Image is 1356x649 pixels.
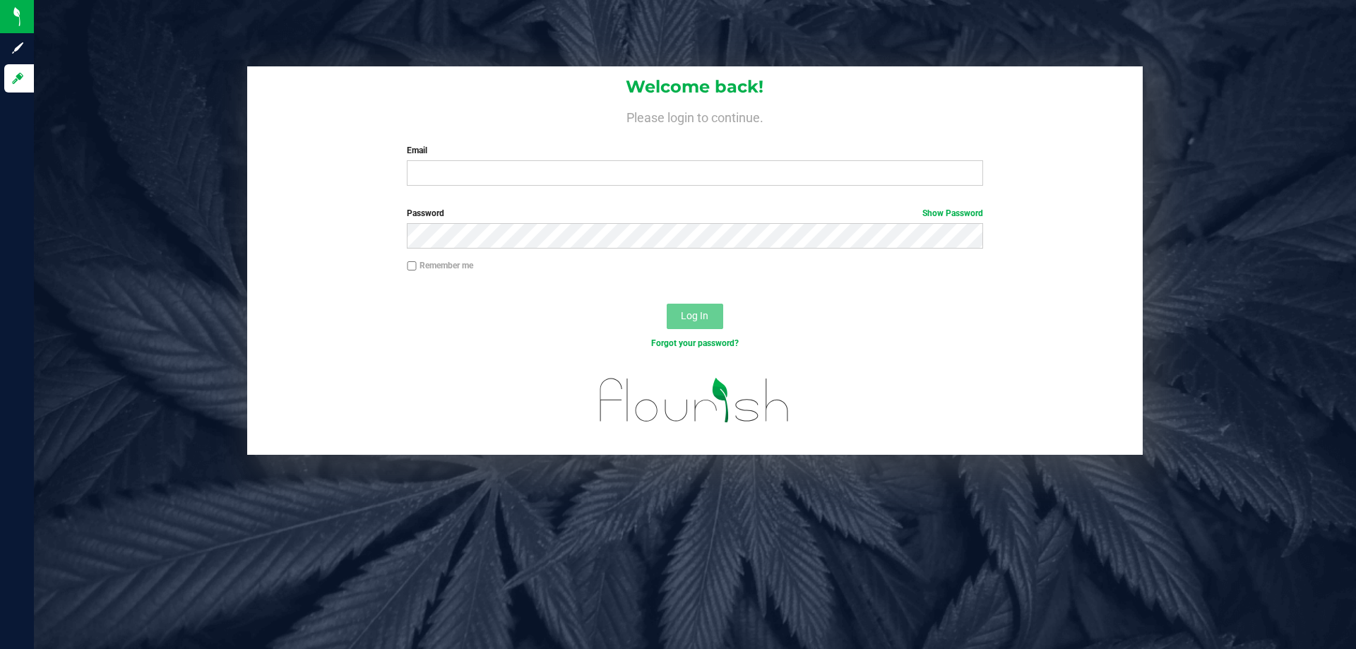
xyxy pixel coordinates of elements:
[11,71,25,85] inline-svg: Log in
[922,208,983,218] a: Show Password
[681,310,708,321] span: Log In
[11,41,25,55] inline-svg: Sign up
[407,144,982,157] label: Email
[667,304,723,329] button: Log In
[407,208,444,218] span: Password
[247,107,1143,124] h4: Please login to continue.
[407,259,473,272] label: Remember me
[583,364,807,436] img: flourish_logo.svg
[247,78,1143,96] h1: Welcome back!
[651,338,739,348] a: Forgot your password?
[407,261,417,271] input: Remember me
